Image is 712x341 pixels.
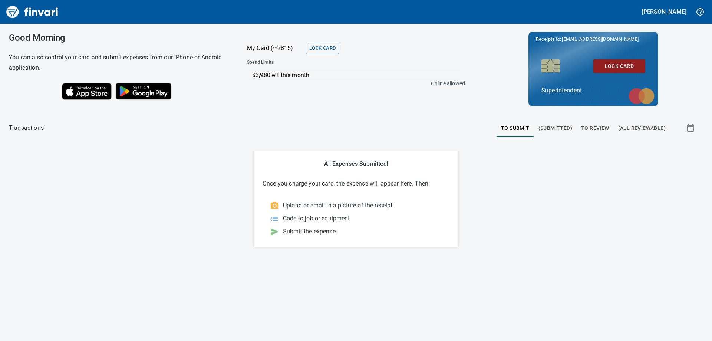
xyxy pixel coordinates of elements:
img: Finvari [4,3,60,21]
h3: Good Morning [9,33,228,43]
p: Transactions [9,124,44,132]
p: My Card (···2815) [247,44,303,53]
p: Receipts to: [536,36,651,43]
button: Lock Card [306,43,339,54]
p: Code to job or equipment [283,214,350,223]
button: [PERSON_NAME] [640,6,688,17]
span: (Submitted) [538,124,572,133]
img: mastercard.svg [625,84,658,108]
h6: You can also control your card and submit expenses from our iPhone or Android application. [9,52,228,73]
img: Download on the App Store [62,83,112,100]
span: Spend Limits [247,59,369,66]
span: (All Reviewable) [618,124,666,133]
span: To Submit [501,124,530,133]
p: $3,980 left this month [252,71,461,80]
button: Lock Card [593,59,645,73]
button: Show transactions within a particular date range [679,119,703,137]
span: To Review [581,124,609,133]
nav: breadcrumb [9,124,44,132]
span: Lock Card [599,62,639,71]
p: Once you charge your card, the expense will appear here. Then: [263,179,449,188]
span: [EMAIL_ADDRESS][DOMAIN_NAME] [561,36,639,43]
p: Superintendent [541,86,645,95]
p: Submit the expense [283,227,336,236]
span: Lock Card [309,44,336,53]
h5: [PERSON_NAME] [642,8,686,16]
img: Get it on Google Play [112,79,175,104]
p: Online allowed [241,80,465,87]
h5: All Expenses Submitted! [263,160,449,168]
p: Upload or email in a picture of the receipt [283,201,392,210]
